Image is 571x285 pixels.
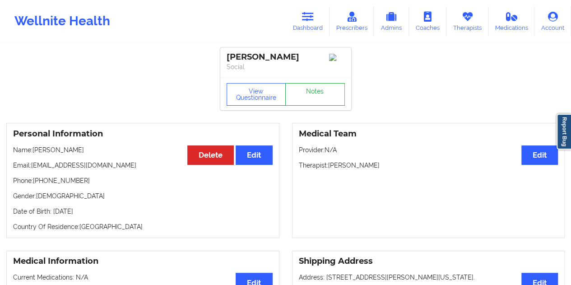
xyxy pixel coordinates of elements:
[446,6,488,36] a: Therapists
[299,129,558,139] h3: Medical Team
[286,6,330,36] a: Dashboard
[521,145,558,165] button: Edit
[329,54,345,61] img: Image%2Fplaceholer-image.png
[409,6,446,36] a: Coaches
[13,129,273,139] h3: Personal Information
[13,192,273,201] p: Gender: [DEMOGRAPHIC_DATA]
[374,6,409,36] a: Admins
[13,207,273,216] p: Date of Birth: [DATE]
[13,273,273,282] p: Current Medications: N/A
[299,273,558,282] p: Address: [STREET_ADDRESS][PERSON_NAME][US_STATE].
[236,145,272,165] button: Edit
[299,145,558,154] p: Provider: N/A
[534,6,571,36] a: Account
[299,256,558,266] h3: Shipping Address
[227,62,345,71] p: Social
[227,83,286,106] button: View Questionnaire
[13,222,273,231] p: Country Of Residence: [GEOGRAPHIC_DATA]
[299,161,558,170] p: Therapist: [PERSON_NAME]
[13,145,273,154] p: Name: [PERSON_NAME]
[13,256,273,266] h3: Medical Information
[13,161,273,170] p: Email: [EMAIL_ADDRESS][DOMAIN_NAME]
[187,145,234,165] button: Delete
[227,52,345,62] div: [PERSON_NAME]
[557,114,571,150] a: Report Bug
[488,6,535,36] a: Medications
[330,6,374,36] a: Prescribers
[13,176,273,185] p: Phone: [PHONE_NUMBER]
[285,83,345,106] a: Notes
